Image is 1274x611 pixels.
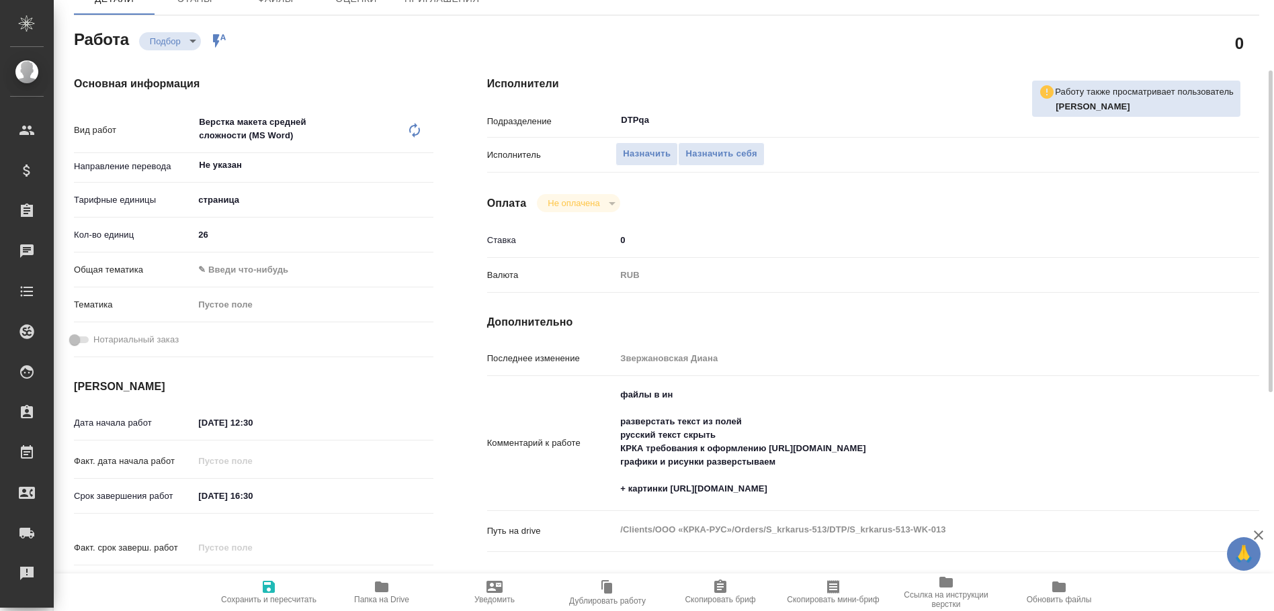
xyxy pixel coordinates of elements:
[325,573,438,611] button: Папка на Drive
[487,115,616,128] p: Подразделение
[487,352,616,365] p: Последнее изменение
[615,383,1195,500] textarea: файлы в ин разверстать текст из полей русский текст скрыть КРКА требования к оформлению [URL][DOM...
[487,234,616,247] p: Ставка
[487,524,616,538] p: Путь на drive
[615,230,1195,250] input: ✎ Введи что-нибудь
[146,36,185,47] button: Подбор
[194,451,311,471] input: Пустое поле
[487,76,1259,92] h4: Исполнители
[787,595,879,604] span: Скопировать мини-бриф
[487,436,616,450] p: Комментарий к работе
[74,228,194,242] p: Кол-во единиц
[569,596,646,606] span: Дублировать работу
[139,32,201,50] div: Подбор
[194,486,311,506] input: ✎ Введи что-нибудь
[74,160,194,173] p: Направление перевода
[74,263,194,277] p: Общая тематика
[1227,537,1261,571] button: 🙏
[74,76,433,92] h4: Основная информация
[1235,32,1244,54] h2: 0
[93,333,179,346] span: Нотариальный заказ
[74,193,194,207] p: Тарифные единицы
[1003,573,1115,611] button: Обновить файлы
[898,590,994,609] span: Ссылка на инструкции верстки
[1056,101,1130,111] b: [PERSON_NAME]
[487,314,1259,330] h4: Дополнительно
[487,195,527,211] h4: Оплата
[537,194,620,212] div: Подбор
[221,595,316,604] span: Сохранить и пересчитать
[615,518,1195,541] textarea: /Clients/ООО «КРКА-РУС»/Orders/S_krkarus-513/DTP/S_krkarus-513-WK-013
[438,573,551,611] button: Уведомить
[487,269,616,282] p: Валюта
[685,146,757,162] span: Назначить себя
[1055,85,1234,99] p: Работу также просматривает пользователь
[74,298,194,312] p: Тематика
[623,146,671,162] span: Назначить
[74,124,194,137] p: Вид работ
[194,225,433,244] input: ✎ Введи что-нибудь
[615,142,678,166] button: Назначить
[194,573,311,592] input: ✎ Введи что-нибудь
[685,595,755,604] span: Скопировать бриф
[74,379,433,395] h4: [PERSON_NAME]
[74,416,194,430] p: Дата начала работ
[678,142,764,166] button: Назначить себя
[1027,595,1092,604] span: Обновить файлы
[74,489,194,503] p: Срок завершения работ
[474,595,515,604] span: Уведомить
[551,573,664,611] button: Дублировать работу
[194,538,311,557] input: Пустое поле
[1187,119,1190,122] button: Open
[615,348,1195,368] input: Пустое поле
[890,573,1003,611] button: Ссылка на инструкции верстки
[194,189,433,211] div: страница
[1056,100,1234,113] p: Заборова Александра
[194,293,433,316] div: Пустое поле
[198,298,417,312] div: Пустое поле
[777,573,890,611] button: Скопировать мини-бриф
[198,263,417,277] div: ✎ Введи что-нибудь
[212,573,325,611] button: Сохранить и пересчитать
[354,595,409,604] span: Папка на Drive
[194,258,433,281] div: ✎ Введи что-нибудь
[74,541,194,555] p: Факт. срок заверш. работ
[1232,540,1255,568] span: 🙏
[487,148,616,162] p: Исполнитель
[74,26,129,50] h2: Работа
[194,413,311,432] input: ✎ Введи что-нибудь
[426,164,429,167] button: Open
[615,264,1195,287] div: RUB
[664,573,777,611] button: Скопировать бриф
[544,197,603,209] button: Не оплачена
[74,455,194,468] p: Факт. дата начала работ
